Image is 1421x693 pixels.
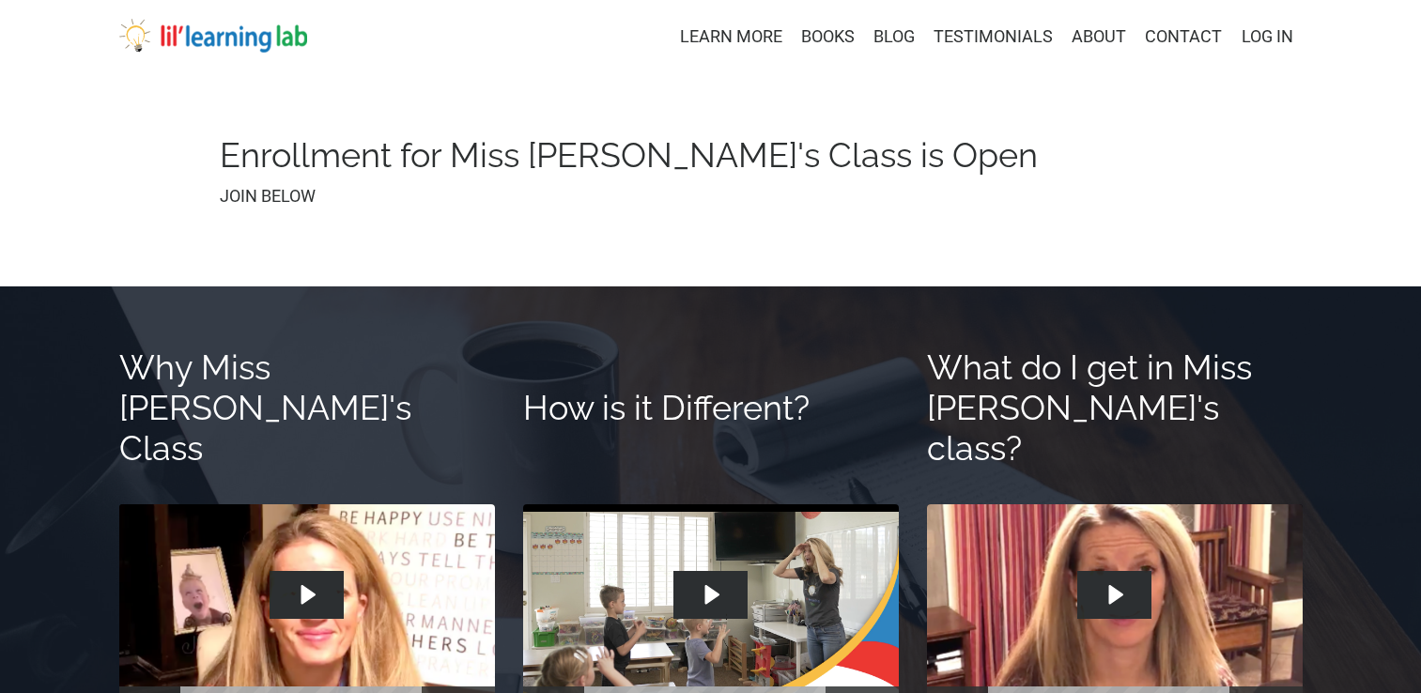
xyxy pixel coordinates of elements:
[1145,23,1222,51] a: CONTACT
[119,19,307,53] img: lil' learning lab
[270,571,344,618] button: Play Video: sites/2147505858/video/Z0Whr2sSryKmVtLru3yg_Why_Video_3_.mp4
[1242,26,1293,46] a: LOG IN
[873,23,915,51] a: BLOG
[1077,571,1151,618] button: Play Video: sites/2147505858/video/qrj3301kQF29jKVXuBMJ_What_You_Get_Video-_edited.mp4
[673,571,748,618] button: Play Video: sites/2147505858/video/uTRyhCF1ThqZ9wiM4LHR_62056.mp4
[680,23,782,51] a: LEARN MORE
[119,347,495,470] h2: Why Miss [PERSON_NAME]'s Class
[934,23,1053,51] a: TESTIMONIALS
[927,347,1303,470] h2: What do I get in Miss [PERSON_NAME]'s class?
[1072,23,1126,51] a: ABOUT
[220,135,1201,176] h2: Enrollment for Miss [PERSON_NAME]'s Class is Open
[523,388,899,428] h2: How is it Different?
[801,23,855,51] a: BOOKS
[220,183,1201,210] p: JOIN BELOW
